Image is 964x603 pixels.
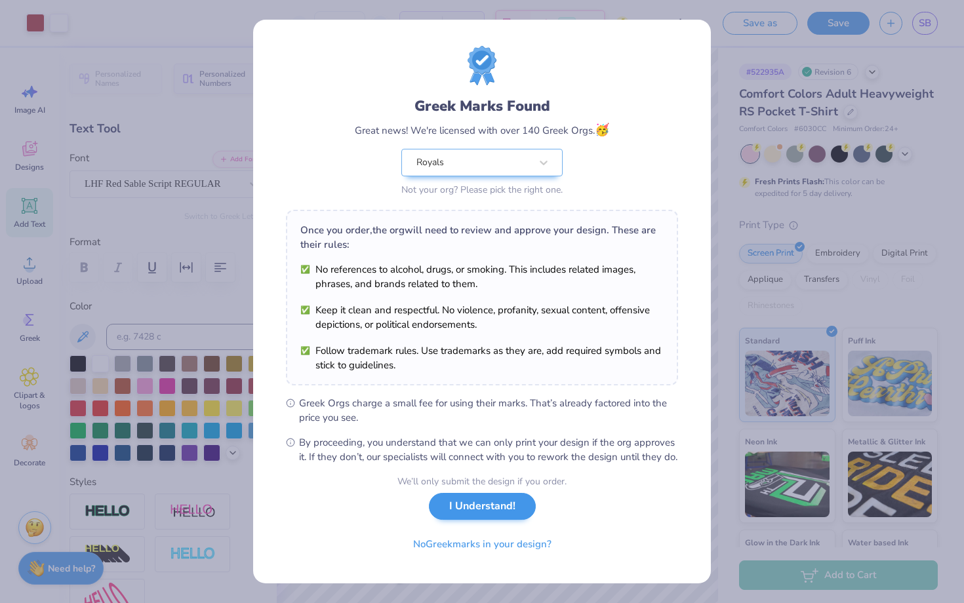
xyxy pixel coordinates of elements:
[355,121,609,139] div: Great news! We're licensed with over 140 Greek Orgs.
[401,183,563,197] div: Not your org? Please pick the right one.
[595,122,609,138] span: 🥳
[300,343,664,372] li: Follow trademark rules. Use trademarks as they are, add required symbols and stick to guidelines.
[300,223,664,252] div: Once you order, the org will need to review and approve your design. These are their rules:
[429,493,536,520] button: I Understand!
[299,396,678,425] span: Greek Orgs charge a small fee for using their marks. That’s already factored into the price you see.
[300,303,664,332] li: Keep it clean and respectful. No violence, profanity, sexual content, offensive depictions, or po...
[299,435,678,464] span: By proceeding, you understand that we can only print your design if the org approves it. If they ...
[397,475,567,488] div: We’ll only submit the design if you order.
[468,46,496,85] img: License badge
[402,531,563,558] button: NoGreekmarks in your design?
[414,96,550,117] div: Greek Marks Found
[300,262,664,291] li: No references to alcohol, drugs, or smoking. This includes related images, phrases, and brands re...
